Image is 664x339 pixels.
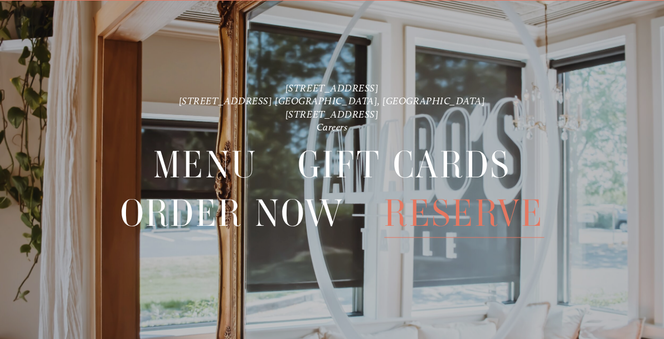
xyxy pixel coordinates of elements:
a: Menu [153,141,258,188]
a: [STREET_ADDRESS] [285,82,379,94]
a: Order Now [120,189,344,237]
span: Order Now [120,189,344,238]
a: Reserve [384,189,544,237]
a: [STREET_ADDRESS] [GEOGRAPHIC_DATA], [GEOGRAPHIC_DATA] [179,95,486,107]
a: Careers [317,122,348,133]
a: [STREET_ADDRESS] [285,108,379,120]
span: Reserve [384,189,544,238]
a: Gift Cards [298,141,511,188]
